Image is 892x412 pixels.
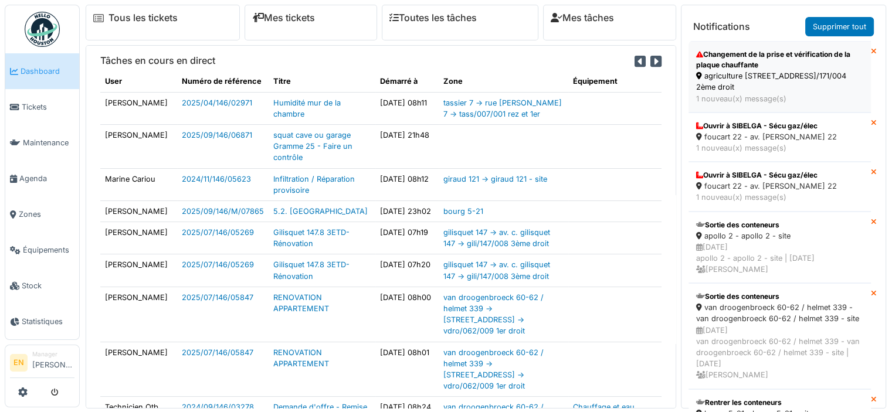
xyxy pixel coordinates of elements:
a: 2025/09/146/M/07865 [182,207,264,216]
td: [PERSON_NAME] [100,342,177,397]
div: 1 nouveau(x) message(s) [696,93,863,104]
div: apollo 2 - apollo 2 - site [696,230,863,241]
a: Sortie des conteneurs van droogenbroeck 60-62 / helmet 339 - van droogenbroeck 60-62 / helmet 339... [688,283,871,389]
td: [DATE] 08h12 [375,168,439,200]
span: Zones [19,209,74,220]
div: Changement de la prise et vérification de la plaque chauffante [696,49,863,70]
div: foucart 22 - av. [PERSON_NAME] 22 [696,131,863,142]
h6: Tâches en cours en direct [100,55,215,66]
td: [PERSON_NAME] [100,124,177,168]
div: Rentrer les conteneurs [696,397,863,408]
a: Maintenance [5,125,79,161]
a: Mes tâches [551,12,614,23]
a: 2025/09/146/06871 [182,131,252,139]
div: Ouvrir à SIBELGA - Sécu gaz/élec [696,121,863,131]
a: Stock [5,268,79,304]
div: Sortie des conteneurs [696,291,863,302]
div: Sortie des conteneurs [696,220,863,230]
span: Équipements [23,244,74,256]
img: Badge_color-CXgf-gQk.svg [25,12,60,47]
a: RENOVATION APPARTEMENT [273,293,329,313]
a: Humidité mur de la chambre [273,98,341,118]
div: [DATE] apollo 2 - apollo 2 - site | [DATE] [PERSON_NAME] [696,241,863,275]
td: [DATE] 21h48 [375,124,439,168]
a: Équipements [5,232,79,268]
td: [PERSON_NAME] [100,200,177,222]
span: Statistiques [22,316,74,327]
span: Dashboard [21,66,74,77]
a: Mes tickets [252,12,315,23]
a: 2024/11/146/05623 [182,175,251,183]
div: 1 nouveau(x) message(s) [696,192,863,203]
a: Infiltration / Réparation provisoire [273,175,355,195]
a: Ouvrir à SIBELGA - Sécu gaz/élec foucart 22 - av. [PERSON_NAME] 22 1 nouveau(x) message(s) [688,162,871,211]
a: Changement de la prise et vérification de la plaque chauffante agriculture [STREET_ADDRESS]/171/0... [688,41,871,113]
td: [DATE] 07h20 [375,254,439,287]
a: gilisquet 147 -> av. c. gilisquet 147 -> gili/147/008 3ème droit [443,260,550,280]
a: Gilisquet 147.8 3ETD-Rénovation [273,260,350,280]
a: 2025/07/146/05269 [182,228,254,237]
a: EN Manager[PERSON_NAME] [10,350,74,378]
th: Équipement [568,71,662,92]
span: Stock [22,280,74,291]
a: Agenda [5,161,79,196]
a: Ouvrir à SIBELGA - Sécu gaz/élec foucart 22 - av. [PERSON_NAME] 22 1 nouveau(x) message(s) [688,113,871,162]
div: [DATE] van droogenbroeck 60-62 / helmet 339 - van droogenbroeck 60-62 / helmet 339 - site | [DATE... [696,325,863,381]
a: 5.2. [GEOGRAPHIC_DATA] [273,207,368,216]
li: EN [10,354,28,372]
a: 2024/09/146/03278 [182,403,254,411]
a: 2025/07/146/05269 [182,260,254,269]
td: [PERSON_NAME] [100,287,177,342]
span: Agenda [19,173,74,184]
a: RENOVATION APPARTEMENT [273,348,329,368]
td: [DATE] 23h02 [375,200,439,222]
div: foucart 22 - av. [PERSON_NAME] 22 [696,181,863,192]
th: Zone [439,71,568,92]
a: 2025/04/146/02971 [182,98,252,107]
span: Maintenance [23,137,74,148]
td: Marine Cariou [100,168,177,200]
a: gilisquet 147 -> av. c. gilisquet 147 -> gili/147/008 3ème droit [443,228,550,248]
a: Tickets [5,89,79,125]
a: Supprimer tout [805,17,874,36]
a: van droogenbroeck 60-62 / helmet 339 -> [STREET_ADDRESS] -> vdro/062/009 1er droit [443,348,544,391]
a: Gilisquet 147.8 3ETD-Rénovation [273,228,350,248]
span: Tickets [22,101,74,113]
th: Démarré à [375,71,439,92]
a: Toutes les tâches [389,12,477,23]
a: 2025/07/146/05847 [182,348,253,357]
div: Ouvrir à SIBELGA - Sécu gaz/élec [696,170,863,181]
th: Titre [269,71,376,92]
span: translation missing: fr.shared.user [105,77,122,86]
div: Manager [32,350,74,359]
a: van droogenbroeck 60-62 / helmet 339 -> [STREET_ADDRESS] -> vdro/062/009 1er droit [443,293,544,336]
a: 2025/07/146/05847 [182,293,253,302]
th: Numéro de référence [177,71,269,92]
a: Dashboard [5,53,79,89]
div: van droogenbroeck 60-62 / helmet 339 - van droogenbroeck 60-62 / helmet 339 - site [696,302,863,324]
td: [DATE] 07h19 [375,222,439,254]
td: [PERSON_NAME] [100,222,177,254]
td: [PERSON_NAME] [100,92,177,124]
a: Statistiques [5,304,79,339]
td: [PERSON_NAME] [100,254,177,287]
a: bourg 5-21 [443,207,483,216]
td: [DATE] 08h01 [375,342,439,397]
a: Tous les tickets [108,12,178,23]
div: 1 nouveau(x) message(s) [696,142,863,154]
li: [PERSON_NAME] [32,350,74,375]
td: [DATE] 08h11 [375,92,439,124]
a: tassier 7 -> rue [PERSON_NAME] 7 -> tass/007/001 rez et 1er [443,98,562,118]
a: Zones [5,196,79,232]
div: agriculture [STREET_ADDRESS]/171/004 2ème droit [696,70,863,93]
a: giraud 121 -> giraud 121 - site [443,175,547,183]
a: Sortie des conteneurs apollo 2 - apollo 2 - site [DATE]apollo 2 - apollo 2 - site | [DATE] [PERSO... [688,212,871,284]
td: [DATE] 08h00 [375,287,439,342]
h6: Notifications [693,21,750,32]
a: squat cave ou garage Gramme 25 - Faire un contrôle [273,131,352,162]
